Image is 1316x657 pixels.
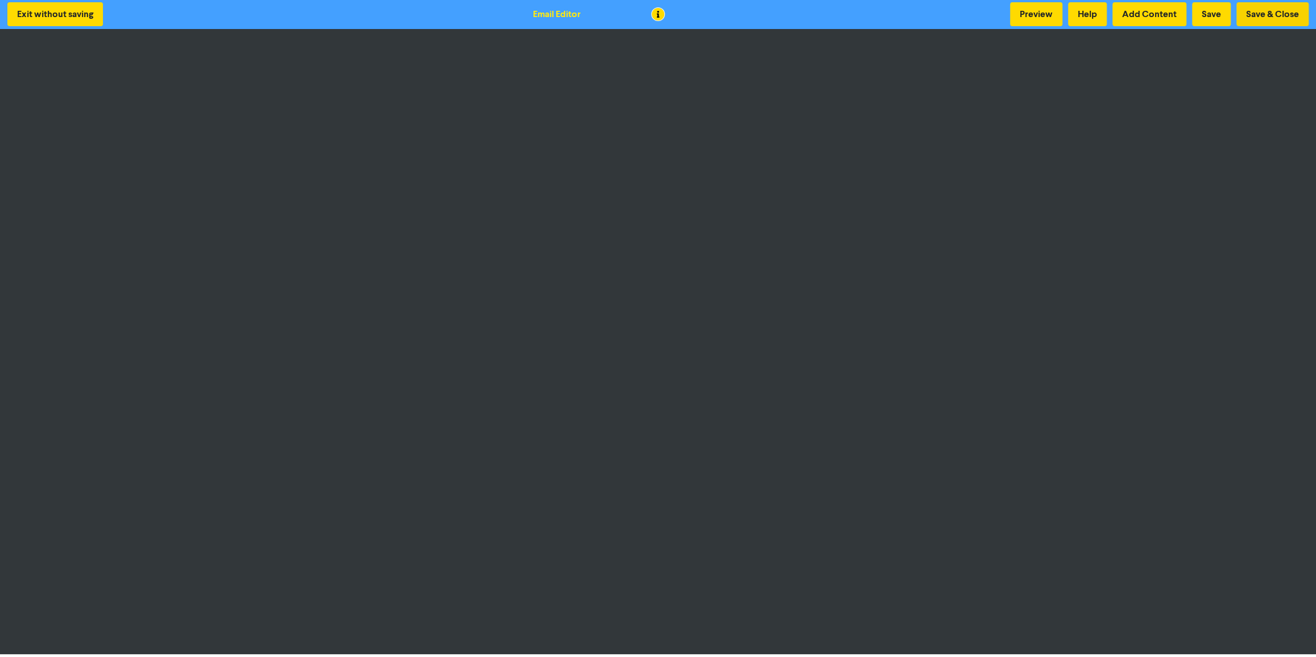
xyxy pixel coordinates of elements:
[1010,2,1062,26] button: Preview
[533,7,581,21] div: Email Editor
[7,2,103,26] button: Exit without saving
[1192,2,1231,26] button: Save
[1068,2,1107,26] button: Help
[1236,2,1309,26] button: Save & Close
[1112,2,1186,26] button: Add Content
